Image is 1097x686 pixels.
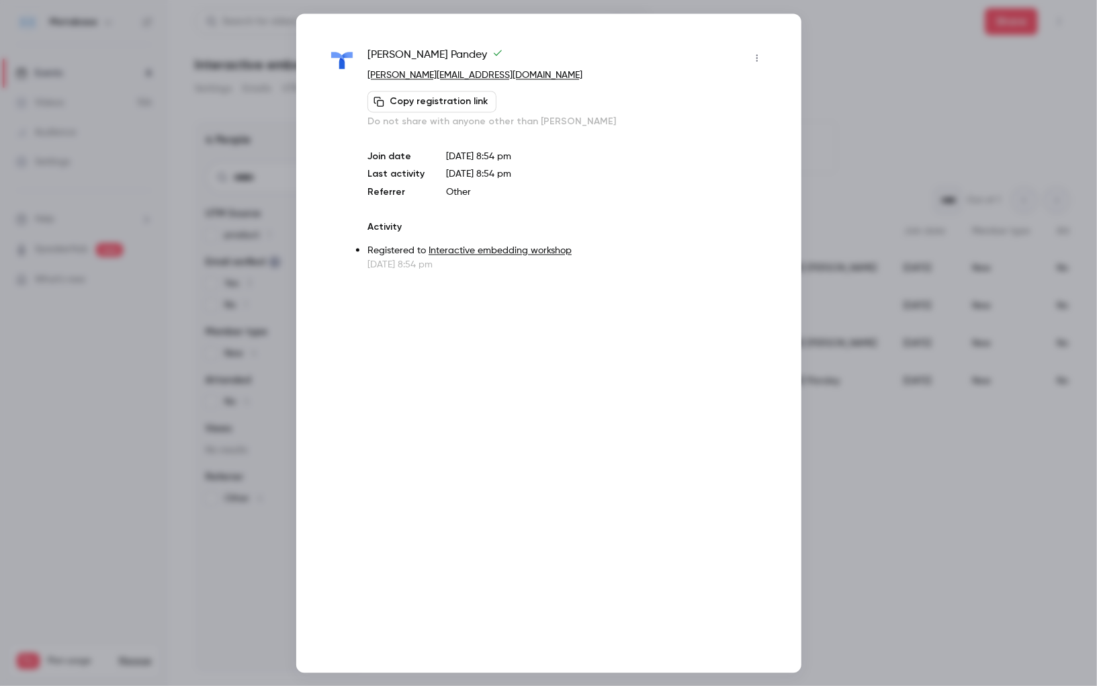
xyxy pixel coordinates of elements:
p: Join date [367,150,425,163]
p: Referrer [367,185,425,199]
img: tapistro.com [330,48,355,73]
p: Activity [367,220,767,234]
p: [DATE] 8:54 pm [446,150,767,163]
p: Other [446,185,767,199]
a: [PERSON_NAME][EMAIL_ADDRESS][DOMAIN_NAME] [367,71,582,80]
p: [DATE] 8:54 pm [367,258,767,271]
span: [PERSON_NAME] Pandey [367,47,503,69]
p: Last activity [367,167,425,181]
span: [DATE] 8:54 pm [446,169,511,179]
a: Interactive embedding workshop [429,246,572,255]
p: Do not share with anyone other than [PERSON_NAME] [367,115,767,128]
button: Copy registration link [367,91,496,112]
p: Registered to [367,244,767,258]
